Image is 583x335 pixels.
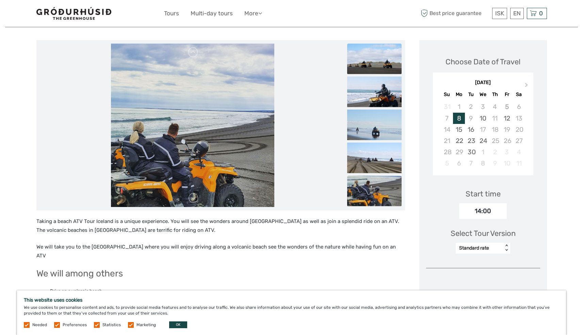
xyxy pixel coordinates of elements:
[501,158,513,169] div: Not available Friday, October 10th, 2025
[465,135,477,146] div: Choose Tuesday, September 23rd, 2025
[465,101,477,112] div: Not available Tuesday, September 2nd, 2025
[17,290,566,335] div: We use cookies to personalise content and ads, to provide social media features and to analyse ou...
[433,79,533,86] div: [DATE]
[453,146,465,158] div: Not available Monday, September 29th, 2025
[465,146,477,158] div: Choose Tuesday, September 30th, 2025
[453,158,465,169] div: Choose Monday, October 6th, 2025
[78,11,86,19] button: Open LiveChat chat widget
[495,10,504,17] span: ISK
[465,113,477,124] div: Not available Tuesday, September 9th, 2025
[453,135,465,146] div: Choose Monday, September 22nd, 2025
[102,322,121,328] label: Statistics
[513,90,525,99] div: Sa
[24,297,559,303] h5: This website uses cookies
[465,90,477,99] div: Tu
[451,228,516,239] div: Select Tour Version
[466,189,501,199] div: Start time
[510,8,524,19] div: EN
[489,135,501,146] div: Not available Thursday, September 25th, 2025
[426,288,540,319] div: Select the number of participants
[489,124,501,135] div: Not available Thursday, September 18th, 2025
[441,158,453,169] div: Not available Sunday, October 5th, 2025
[477,90,489,99] div: We
[501,135,513,146] div: Not available Friday, September 26th, 2025
[36,243,405,260] p: We will take you to the [GEOGRAPHIC_DATA] where you will enjoy driving along a volcanic beach see...
[441,90,453,99] div: Su
[477,146,489,158] div: Choose Wednesday, October 1st, 2025
[347,110,402,140] img: 2f80eb716dc642b8972e4be3c3c99de7_slider_thumbnail.jpeg
[501,124,513,135] div: Not available Friday, September 19th, 2025
[347,143,402,173] img: ad35a4491daa4f68a6701cb83ef0d9c0_slider_thumbnail.jpeg
[191,9,233,18] a: Multi-day tours
[453,90,465,99] div: Mo
[435,101,531,169] div: month 2025-09
[136,322,156,328] label: Marketing
[489,113,501,124] div: Not available Thursday, September 11th, 2025
[513,146,525,158] div: Not available Saturday, October 4th, 2025
[465,158,477,169] div: Choose Tuesday, October 7th, 2025
[513,124,525,135] div: Not available Saturday, September 20th, 2025
[453,113,465,124] div: Choose Monday, September 8th, 2025
[446,57,520,67] div: Choose Date of Travel
[538,10,544,17] span: 0
[489,158,501,169] div: Not available Thursday, October 9th, 2025
[111,44,274,207] img: 5f4a38ef03f24dc2a2922387b97116bc_main_slider.jpeg
[513,113,525,124] div: Not available Saturday, September 13th, 2025
[244,9,262,18] a: More
[441,135,453,146] div: Not available Sunday, September 21st, 2025
[513,135,525,146] div: Not available Saturday, September 27th, 2025
[459,245,500,252] div: Standard rate
[513,101,525,112] div: Not available Saturday, September 6th, 2025
[453,101,465,112] div: Not available Monday, September 1st, 2025
[501,90,513,99] div: Fr
[465,124,477,135] div: Choose Tuesday, September 16th, 2025
[36,7,111,20] img: 1578-341a38b5-ce05-4595-9f3d-b8aa3718a0b3_logo_small.jpg
[477,124,489,135] div: Not available Wednesday, September 17th, 2025
[513,158,525,169] div: Not available Saturday, October 11th, 2025
[501,113,513,124] div: Choose Friday, September 12th, 2025
[501,101,513,112] div: Not available Friday, September 5th, 2025
[501,146,513,158] div: Not available Friday, October 3rd, 2025
[169,321,187,328] button: OK
[504,244,509,252] div: < >
[459,203,507,219] div: 14:00
[477,113,489,124] div: Choose Wednesday, September 10th, 2025
[347,77,402,107] img: 604df6c4f571429ab6678f308324f97a_slider_thumbnail.jpeg
[347,44,402,74] img: 8087737905f74bfc84bf75b88cce8f6f_slider_thumbnail.jpeg
[477,158,489,169] div: Choose Wednesday, October 8th, 2025
[441,113,453,124] div: Not available Sunday, September 7th, 2025
[489,146,501,158] div: Not available Thursday, October 2nd, 2025
[489,101,501,112] div: Not available Thursday, September 4th, 2025
[63,322,87,328] label: Preferences
[36,268,405,279] h2: We will among others
[441,101,453,112] div: Not available Sunday, August 31st, 2025
[36,217,405,235] p: Taking a beach ATV Tour Iceland is a unique experience. You will see the wonders around [GEOGRAPH...
[347,176,402,206] img: 5f4a38ef03f24dc2a2922387b97116bc_slider_thumbnail.jpeg
[441,146,453,158] div: Not available Sunday, September 28th, 2025
[522,81,533,92] button: Next Month
[32,322,47,328] label: Needed
[489,90,501,99] div: Th
[441,124,453,135] div: Not available Sunday, September 14th, 2025
[477,135,489,146] div: Choose Wednesday, September 24th, 2025
[10,12,77,17] p: We're away right now. Please check back later!
[50,287,405,295] li: Drive on a volcanic beach
[453,124,465,135] div: Choose Monday, September 15th, 2025
[419,8,490,19] span: Best price guarantee
[477,101,489,112] div: Not available Wednesday, September 3rd, 2025
[164,9,179,18] a: Tours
